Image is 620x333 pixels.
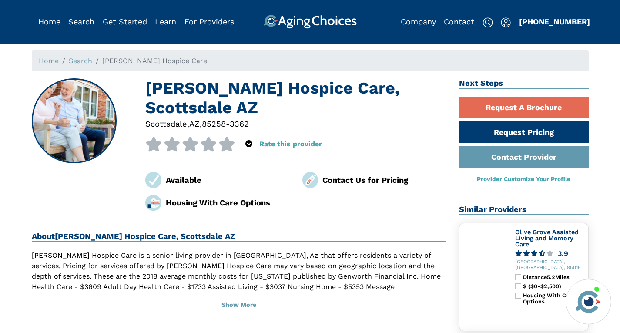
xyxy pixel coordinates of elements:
a: Olive Grove Assisted Living and Memory Care [515,229,579,247]
a: Learn [155,17,176,26]
a: Home [38,17,60,26]
p: [PERSON_NAME] Hospice Care is a senior living provider in [GEOGRAPHIC_DATA], Az that offers resid... [32,250,446,303]
div: $ ($0-$2,500) [523,283,584,289]
span: AZ [189,119,200,128]
a: Get Started [103,17,147,26]
button: Show More [32,296,446,315]
h2: About [PERSON_NAME] Hospice Care, Scottsdale AZ [32,232,446,242]
img: AgingChoices [263,15,356,29]
img: Solari Hospice Care, Scottsdale AZ [32,79,116,163]
span: , [187,119,189,128]
h2: Next Steps [459,78,589,89]
span: , [200,119,202,128]
div: Popover trigger [245,137,252,151]
a: Provider Customize Your Profile [477,175,570,182]
h2: Similar Providers [459,205,589,215]
div: Popover trigger [501,15,511,29]
span: [PERSON_NAME] Hospice Care [102,57,207,65]
img: search-icon.svg [483,17,493,28]
div: Housing With Care Options [523,293,584,305]
a: Company [401,17,436,26]
img: avatar [573,287,603,316]
a: Request Pricing [459,121,589,143]
a: Contact Provider [459,146,589,168]
div: [GEOGRAPHIC_DATA], [GEOGRAPHIC_DATA], 85016 [515,259,585,271]
span: Scottsdale [145,119,187,128]
a: Home [39,57,59,65]
a: Search [69,57,92,65]
div: 85258-3362 [202,118,249,130]
div: Popover trigger [68,15,94,29]
a: Search [68,17,94,26]
a: Rate this provider [259,140,322,148]
img: user-icon.svg [501,17,511,28]
a: For Providers [184,17,234,26]
h1: [PERSON_NAME] Hospice Care, Scottsdale AZ [145,78,446,118]
div: Available [166,174,289,186]
a: Contact [444,17,474,26]
div: 3.9 [558,250,568,257]
div: Distance 5.2 Miles [523,274,584,280]
a: Request A Brochure [459,97,589,118]
a: [PHONE_NUMBER] [519,17,590,26]
a: 3.9 [515,250,585,257]
div: Housing With Care Options [166,197,289,209]
nav: breadcrumb [32,50,589,71]
div: Contact Us for Pricing [322,174,446,186]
